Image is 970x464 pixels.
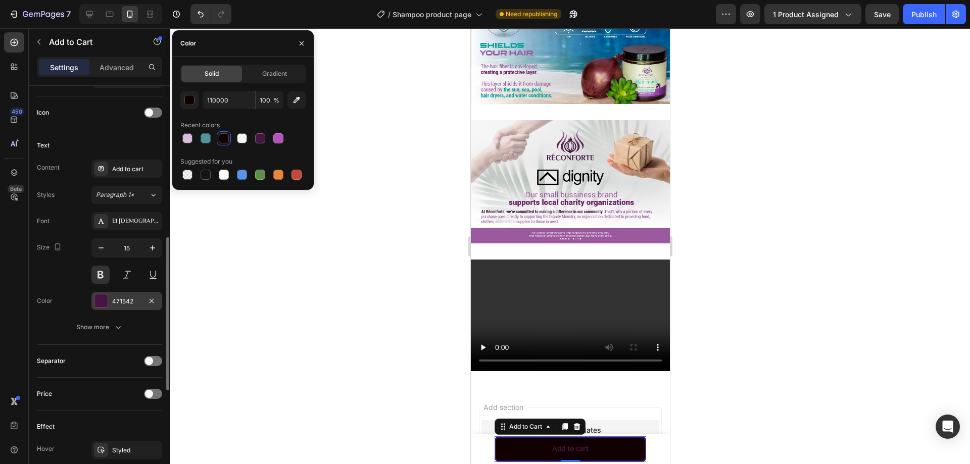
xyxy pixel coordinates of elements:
[865,4,899,24] button: Save
[37,422,55,431] div: Effect
[180,121,220,130] div: Recent colors
[180,39,196,48] div: Color
[773,9,839,20] span: 1 product assigned
[112,446,160,455] div: Styled
[112,217,160,226] div: El [DEMOGRAPHIC_DATA]
[4,4,75,24] button: 7
[273,96,279,105] span: %
[100,62,134,73] p: Advanced
[37,108,49,117] div: Icon
[37,389,52,398] div: Price
[37,356,66,366] div: Separator
[112,297,141,306] div: 471542
[112,165,160,174] div: Add to cart
[205,69,219,78] span: Solid
[874,10,891,19] span: Save
[50,62,78,73] p: Settings
[506,10,557,19] span: Need republishing
[91,186,162,204] button: Paragraph 1*
[180,157,232,166] div: Suggested for you
[203,91,255,109] input: Eg: FFFFFF
[262,69,287,78] span: Gradient
[37,318,162,336] button: Show more
[37,296,53,305] div: Color
[37,190,55,199] div: Styles
[764,4,861,24] button: 1 product assigned
[37,163,60,172] div: Content
[388,9,391,20] span: /
[66,8,71,20] p: 7
[10,108,24,116] div: 450
[8,185,24,193] div: Beta
[911,9,937,20] div: Publish
[903,4,945,24] button: Publish
[37,141,50,150] div: Text
[471,28,670,464] iframe: Design area
[37,217,50,226] div: Font
[936,415,960,439] div: Open Intercom Messenger
[190,4,231,24] div: Undo/Redo
[76,322,123,332] div: Show more
[96,190,134,199] span: Paragraph 1*
[393,9,471,20] span: Shampoo product page
[49,36,135,48] p: Add to Cart
[37,444,55,453] div: Hover
[37,241,64,254] div: Size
